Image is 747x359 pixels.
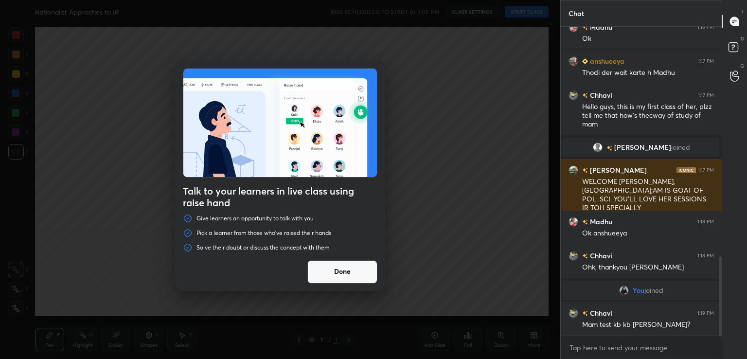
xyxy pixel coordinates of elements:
[569,165,578,175] img: 7715b76f89534ce1b7898b90faabab22.jpg
[582,25,588,30] img: no-rating-badge.077c3623.svg
[582,102,714,129] div: Hello guys, this is my first class of her, plzz tell me that how's thecway of study of mam
[593,143,603,152] img: default.png
[582,229,714,238] div: Ok anshueeya
[697,24,714,30] div: 1:16 PM
[196,215,314,222] p: Give learners an opportunity to talk with you
[569,217,578,227] img: 7bceaa7526284cd88b4e3a60b6dd3e66.jpg
[697,310,714,316] div: 1:19 PM
[307,260,377,284] button: Done
[582,219,588,225] img: no-rating-badge.077c3623.svg
[582,34,714,44] div: Ok
[196,229,331,237] p: Pick a learner from those who've raised their hands
[582,320,714,330] div: Mam test kb kb [PERSON_NAME]?
[582,263,714,272] div: Ohk, thankyou [PERSON_NAME]
[671,144,690,151] span: joined
[561,27,722,336] div: grid
[698,167,714,173] div: 1:17 PM
[196,244,330,251] p: Solve their doubt or discuss the concept with them
[569,308,578,318] img: 93d7baba62c54bcf8eee77fd271226bb.38534246_3
[569,90,578,100] img: 93d7baba62c54bcf8eee77fd271226bb.38534246_3
[582,68,714,78] div: Thodi der wait karte h Madhu
[582,311,588,316] img: no-rating-badge.077c3623.svg
[644,287,663,294] span: joined
[741,35,744,42] p: D
[588,90,612,100] h6: Chhavi
[569,22,578,32] img: 7bceaa7526284cd88b4e3a60b6dd3e66.jpg
[614,144,671,151] span: [PERSON_NAME]
[676,167,696,173] img: iconic-dark.1390631f.png
[633,287,644,294] span: You
[619,286,629,295] img: e6b7fd9604b54f40b4ba6e3a0c89482a.jpg
[588,56,624,66] h6: anshueeya
[561,0,592,26] p: Chat
[183,69,377,177] img: preRahAdop.42c3ea74.svg
[569,251,578,261] img: 93d7baba62c54bcf8eee77fd271226bb.38534246_3
[569,56,578,66] img: 363141c2a77540da91c6820369950a88.jpg
[582,93,588,98] img: no-rating-badge.077c3623.svg
[697,219,714,225] div: 1:18 PM
[582,177,714,213] div: WELCOME [PERSON_NAME], [GEOGRAPHIC_DATA];AM IS GOAT OF POL. SCI. YOU'LL LOVE HER SESSIONS. IR TOH...
[740,62,744,70] p: G
[183,185,377,209] h4: Talk to your learners in live class using raise hand
[582,253,588,259] img: no-rating-badge.077c3623.svg
[697,253,714,259] div: 1:18 PM
[698,92,714,98] div: 1:17 PM
[588,216,612,227] h6: Madhu
[741,8,744,15] p: T
[698,58,714,64] div: 1:17 PM
[588,251,612,261] h6: Chhavi
[582,58,588,64] img: Learner_Badge_beginner_1_8b307cf2a0.svg
[588,308,612,318] h6: Chhavi
[588,165,647,175] h6: [PERSON_NAME]
[588,22,612,32] h6: Madhu
[582,168,588,173] img: no-rating-badge.077c3623.svg
[606,145,612,151] img: no-rating-badge.077c3623.svg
